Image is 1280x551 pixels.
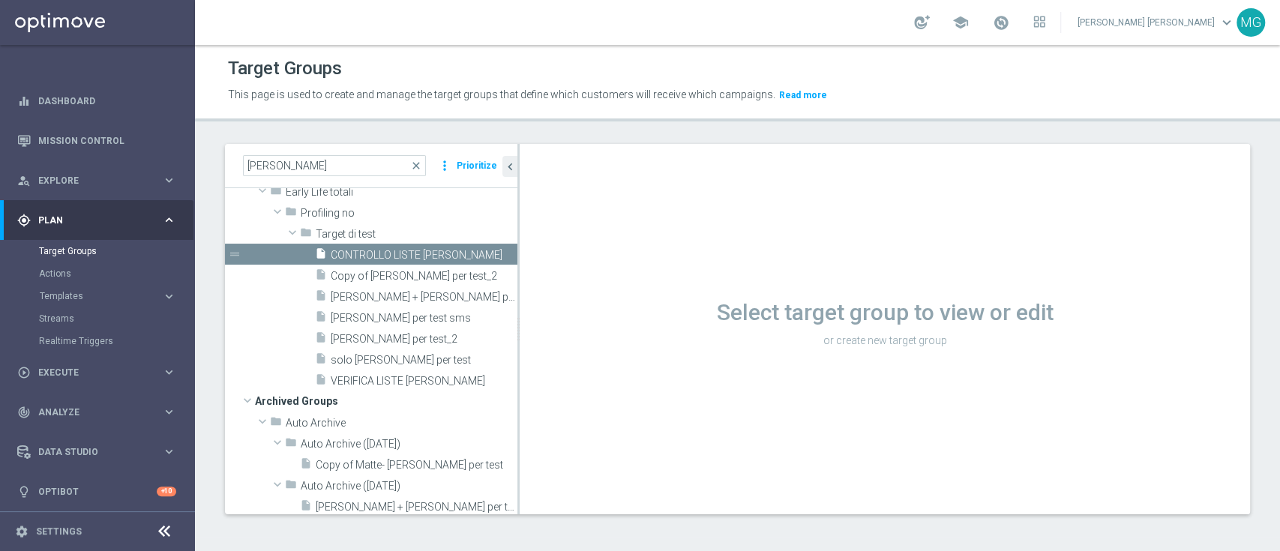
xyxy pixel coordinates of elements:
a: Mission Control [38,121,176,160]
div: MG [1237,8,1265,37]
span: close [410,160,422,172]
span: school [952,14,969,31]
i: keyboard_arrow_right [162,173,176,187]
div: Data Studio [17,445,162,459]
i: more_vert [437,155,452,176]
a: Streams [39,313,156,325]
div: Mission Control [17,121,176,160]
span: solo mary conto per test [331,354,517,367]
a: Settings [36,527,82,536]
i: track_changes [17,406,31,419]
div: Target Groups [39,240,193,262]
span: Target di test [316,228,517,241]
i: folder [270,184,282,202]
i: insert_drive_file [315,268,327,286]
span: Copy of Matte- mary conto per test [316,459,517,472]
div: Realtime Triggers [39,330,193,352]
a: Target Groups [39,245,156,257]
div: Actions [39,262,193,285]
span: Analyze [38,408,162,417]
i: gps_fixed [17,214,31,227]
i: keyboard_arrow_right [162,365,176,379]
a: [PERSON_NAME] [PERSON_NAME]keyboard_arrow_down [1076,11,1237,34]
h1: Select target group to view or edit [520,299,1250,326]
a: Realtime Triggers [39,335,156,347]
span: Execute [38,368,162,377]
span: Copy of Mary per test_2 [331,270,517,283]
a: Actions [39,268,156,280]
button: play_circle_outline Execute keyboard_arrow_right [16,367,177,379]
i: folder [285,478,297,496]
span: Auto Archive [286,417,517,430]
div: Dashboard [17,81,176,121]
span: Auto Archive (2024-12-12) [301,480,517,493]
span: Archived Groups [255,391,517,412]
button: Templates keyboard_arrow_right [39,290,177,302]
span: Explore [38,176,162,185]
span: Mary per test_2 [331,333,517,346]
i: insert_drive_file [315,310,327,328]
i: settings [15,525,28,538]
span: Mary per test sms [331,312,517,325]
span: Auto Archive (2024-01-17) [301,438,517,451]
button: Mission Control [16,135,177,147]
i: insert_drive_file [315,373,327,391]
span: Profiling no [301,207,517,220]
div: Execute [17,366,162,379]
button: person_search Explore keyboard_arrow_right [16,175,177,187]
span: Early Life totali [286,186,517,199]
div: +10 [157,487,176,496]
i: folder [300,226,312,244]
button: chevron_left [502,156,517,177]
span: VERIFICA LISTE MARY [331,375,517,388]
div: Plan [17,214,162,227]
span: Data Studio [38,448,162,457]
button: track_changes Analyze keyboard_arrow_right [16,406,177,418]
div: Templates [39,285,193,307]
a: Dashboard [38,81,176,121]
i: folder [270,415,282,433]
i: folder [285,436,297,454]
i: keyboard_arrow_right [162,405,176,419]
i: lightbulb [17,485,31,499]
button: equalizer Dashboard [16,95,177,107]
span: This page is used to create and manage the target groups that define which customers will receive... [228,88,775,100]
span: Plan [38,216,162,225]
button: Prioritize [454,156,499,176]
i: insert_drive_file [315,247,327,265]
span: Mary &#x2B; sara per test [331,291,517,304]
div: Optibot [17,472,176,511]
i: keyboard_arrow_right [162,445,176,459]
button: gps_fixed Plan keyboard_arrow_right [16,214,177,226]
h1: Target Groups [228,58,342,79]
i: insert_drive_file [315,331,327,349]
a: Optibot [38,472,157,511]
i: insert_drive_file [315,352,327,370]
button: lightbulb Optibot +10 [16,486,177,498]
i: play_circle_outline [17,366,31,379]
div: Templates [40,292,162,301]
i: keyboard_arrow_right [162,213,176,227]
span: keyboard_arrow_down [1219,14,1235,31]
span: Mary &#x2B; sara per test 3000 [316,501,517,514]
i: chevron_left [503,160,517,174]
div: Streams [39,307,193,330]
i: equalizer [17,94,31,108]
i: insert_drive_file [315,289,327,307]
button: Read more [778,87,829,103]
input: Quick find group or folder [243,155,426,176]
button: Data Studio keyboard_arrow_right [16,446,177,458]
i: person_search [17,174,31,187]
div: Analyze [17,406,162,419]
i: insert_drive_file [300,457,312,475]
p: or create new target group [520,334,1250,347]
span: Templates [40,292,147,301]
